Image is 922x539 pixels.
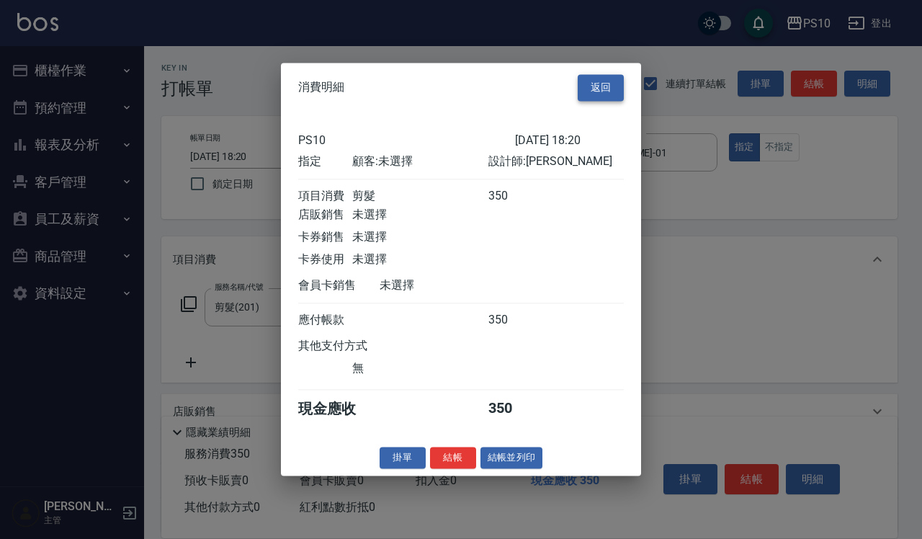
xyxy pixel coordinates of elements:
div: 項目消費 [298,189,352,204]
span: 消費明細 [298,81,344,95]
div: 350 [488,399,542,419]
div: 卡券使用 [298,252,352,267]
button: 結帳 [430,447,476,469]
div: 應付帳款 [298,313,352,328]
div: 未選擇 [380,278,515,293]
div: 店販銷售 [298,208,352,223]
button: 返回 [578,74,624,101]
div: 未選擇 [352,252,488,267]
div: 無 [352,361,488,376]
div: 其他支付方式 [298,339,407,354]
button: 掛單 [380,447,426,469]
div: 現金應收 [298,399,380,419]
div: 350 [488,189,542,204]
div: 350 [488,313,542,328]
div: [DATE] 18:20 [515,133,624,147]
div: 顧客: 未選擇 [352,154,488,169]
div: 剪髮 [352,189,488,204]
div: 未選擇 [352,230,488,245]
div: PS10 [298,133,515,147]
div: 未選擇 [352,208,488,223]
div: 指定 [298,154,352,169]
div: 卡券銷售 [298,230,352,245]
div: 會員卡銷售 [298,278,380,293]
div: 設計師: [PERSON_NAME] [488,154,624,169]
button: 結帳並列印 [480,447,543,469]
